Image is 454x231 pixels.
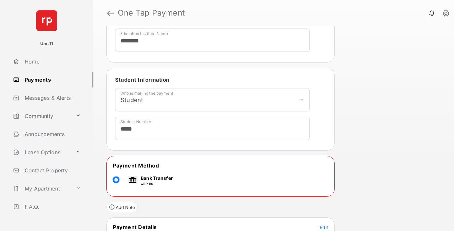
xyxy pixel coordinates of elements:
[10,163,93,178] a: Contact Property
[10,181,73,196] a: My Apartment
[10,126,93,142] a: Announcements
[320,224,328,230] button: Edit
[40,40,54,47] p: Unit11
[10,108,73,124] a: Community
[10,72,93,87] a: Payments
[106,202,138,212] button: Add Note
[320,225,328,230] span: Edit
[113,162,159,169] span: Payment Method
[36,10,57,31] img: svg+xml;base64,PHN2ZyB4bWxucz0iaHR0cDovL3d3dy53My5vcmcvMjAwMC9zdmciIHdpZHRoPSI2NCIgaGVpZ2h0PSI2NC...
[128,176,137,183] img: bank.png
[141,181,173,186] p: GBP 110
[141,175,173,181] p: Bank Transfer
[115,76,170,83] span: Student Information
[10,144,73,160] a: Lease Options
[10,199,93,214] a: F.A.Q.
[10,90,93,106] a: Messages & Alerts
[118,9,185,17] strong: One Tap Payment
[10,54,93,69] a: Home
[113,224,157,230] span: Payment Details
